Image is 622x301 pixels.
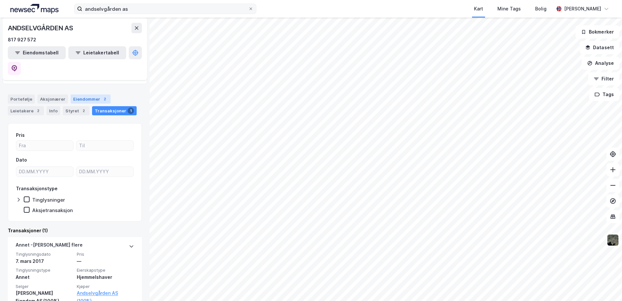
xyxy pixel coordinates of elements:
[37,94,68,104] div: Aksjonærer
[8,23,74,33] div: ANDSELVGÅRDEN AS
[82,4,248,14] input: Søk på adresse, matrikkel, gårdeiere, leietakere eller personer
[77,284,134,289] span: Kjøper
[16,284,73,289] span: Selger
[76,167,133,177] input: DD.MM.YYYY
[16,156,27,164] div: Dato
[68,46,126,59] button: Leietakertabell
[16,267,73,273] span: Tinglysningstype
[32,207,73,213] div: Aksjetransaksjon
[564,5,601,13] div: [PERSON_NAME]
[8,94,35,104] div: Portefølje
[35,107,41,114] div: 2
[8,46,66,59] button: Eiendomstabell
[16,241,83,251] div: Annet - [PERSON_NAME] flere
[92,106,137,115] div: Transaksjoner
[497,5,521,13] div: Mine Tags
[80,107,87,114] div: 2
[47,106,60,115] div: Info
[32,197,65,203] div: Tinglysninger
[607,234,619,246] img: 9k=
[128,107,134,114] div: 1
[589,270,622,301] iframe: Chat Widget
[588,72,619,85] button: Filter
[16,185,58,193] div: Transaksjonstype
[589,88,619,101] button: Tags
[76,141,133,150] input: Til
[575,25,619,38] button: Bokmerker
[589,270,622,301] div: Kontrollprogram for chat
[77,251,134,257] span: Pris
[16,273,73,281] div: Annet
[101,96,108,102] div: 2
[16,131,25,139] div: Pris
[10,4,59,14] img: logo.a4113a55bc3d86da70a041830d287a7e.svg
[63,106,89,115] div: Styret
[8,227,142,235] div: Transaksjoner (1)
[77,257,134,265] div: —
[16,251,73,257] span: Tinglysningsdato
[8,36,36,44] div: 817 927 572
[77,267,134,273] span: Eierskapstype
[16,167,73,177] input: DD.MM.YYYY
[580,41,619,54] button: Datasett
[535,5,547,13] div: Bolig
[582,57,619,70] button: Analyse
[77,273,134,281] div: Hjemmelshaver
[16,257,73,265] div: 7. mars 2017
[8,106,44,115] div: Leietakere
[474,5,483,13] div: Kart
[71,94,111,104] div: Eiendommer
[16,141,73,150] input: Fra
